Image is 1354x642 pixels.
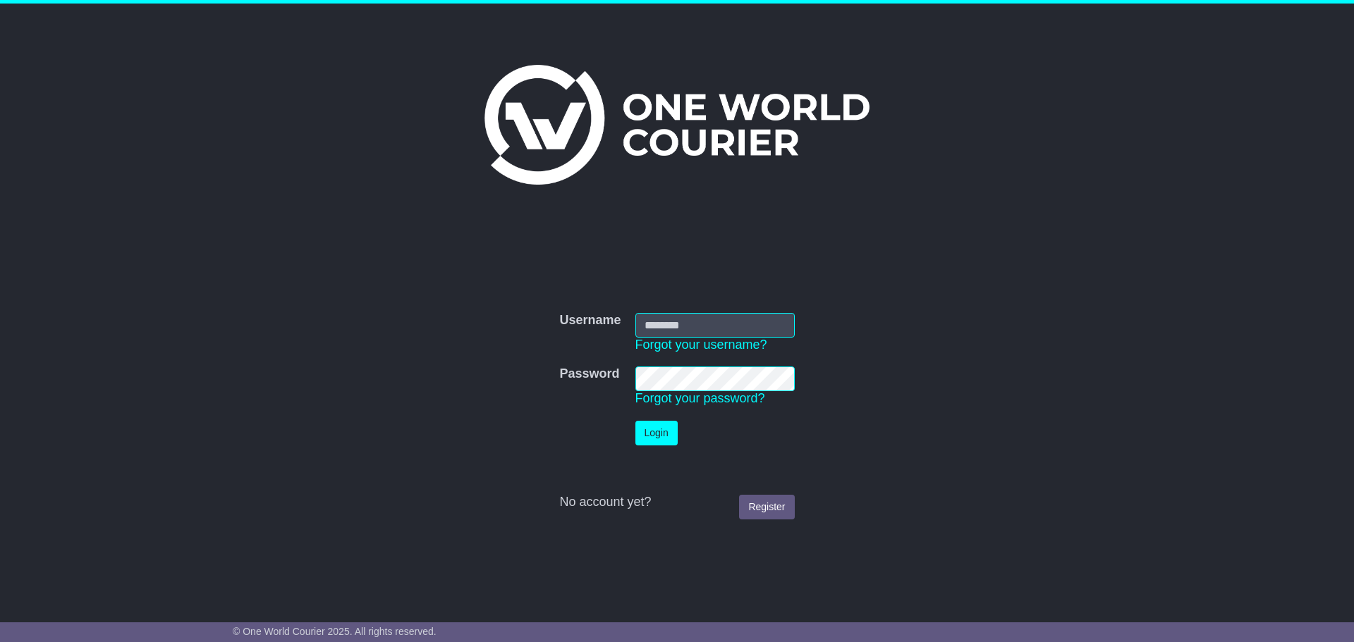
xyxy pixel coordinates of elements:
a: Forgot your password? [635,391,765,405]
span: © One World Courier 2025. All rights reserved. [233,626,437,637]
a: Forgot your username? [635,338,767,352]
button: Login [635,421,678,445]
a: Register [739,495,794,519]
img: One World [484,65,870,185]
label: Password [559,366,619,382]
div: No account yet? [559,495,794,510]
label: Username [559,313,621,328]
